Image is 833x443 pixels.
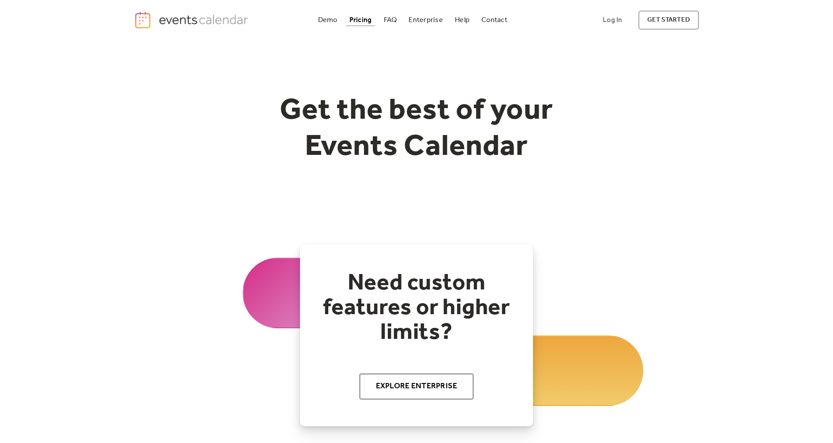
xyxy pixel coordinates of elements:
[346,14,375,26] a: Pricing
[318,271,515,345] h2: Need custom features or higher limits?
[409,18,443,23] div: Enterprise
[315,14,341,26] a: Demo
[451,14,473,26] a: Help
[384,18,397,23] div: FAQ
[594,11,631,30] a: Log In
[481,18,507,23] div: Contact
[405,14,446,26] a: Enterprise
[359,373,474,400] a: Explore Enterprise
[455,18,469,23] div: Help
[318,18,338,23] div: Demo
[247,93,586,165] h1: Get the best of your Events Calendar
[478,14,511,26] a: Contact
[380,14,401,26] a: FAQ
[349,18,372,23] div: Pricing
[638,11,699,30] a: get started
